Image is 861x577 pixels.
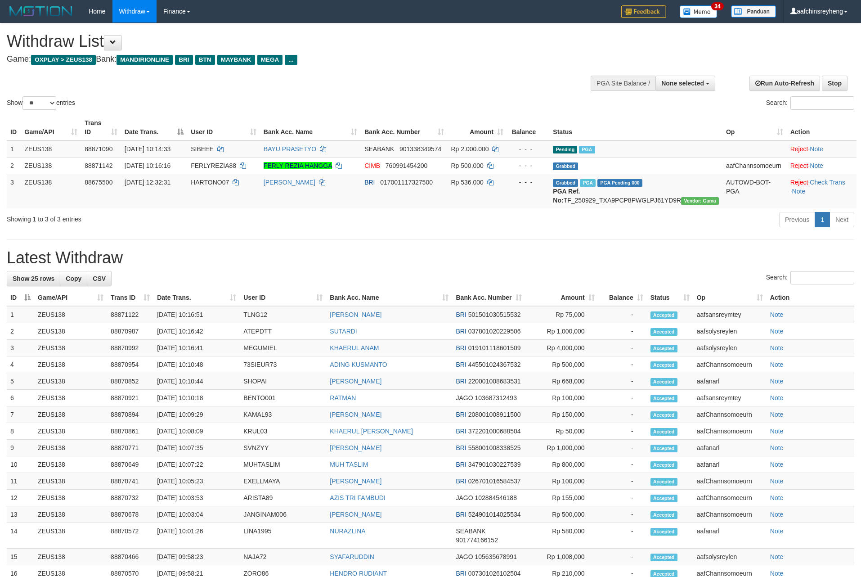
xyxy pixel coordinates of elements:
[153,490,240,506] td: [DATE] 10:03:53
[125,145,170,153] span: [DATE] 10:14:33
[598,423,647,440] td: -
[7,211,352,224] div: Showing 1 to 3 of 3 entries
[364,162,380,169] span: CIMB
[361,115,447,140] th: Bank Acc. Number: activate to sort column ascending
[399,145,441,153] span: Copy 901338349574 to clipboard
[770,428,784,435] a: Note
[693,323,767,340] td: aafsolysreylen
[34,473,107,490] td: ZEUS138
[456,444,466,451] span: BRI
[7,373,34,390] td: 5
[285,55,297,65] span: ...
[507,115,549,140] th: Balance
[766,96,854,110] label: Search:
[525,506,598,523] td: Rp 500,000
[153,356,240,373] td: [DATE] 10:10:48
[240,406,326,423] td: KAMAL93
[107,356,153,373] td: 88870954
[31,55,96,65] span: OXPLAY > ZEUS138
[240,473,326,490] td: EXELLMAYA
[598,390,647,406] td: -
[191,145,214,153] span: SIBEEE
[787,115,857,140] th: Action
[34,390,107,406] td: ZEUS138
[770,394,784,401] a: Note
[264,179,315,186] a: [PERSON_NAME]
[722,174,787,208] td: AUTOWD-BOT-PGA
[456,536,498,544] span: Copy 901774166152 to clipboard
[195,55,215,65] span: BTN
[364,179,375,186] span: BRI
[87,271,112,286] a: CSV
[650,478,677,486] span: Accepted
[187,115,260,140] th: User ID: activate to sort column ascending
[107,549,153,565] td: 88870466
[264,162,332,169] a: FERLY REZIA HANGGA
[380,179,433,186] span: Copy 017001117327500 to clipboard
[153,423,240,440] td: [DATE] 10:08:09
[107,340,153,356] td: 88870992
[770,553,784,560] a: Note
[7,271,60,286] a: Show 25 rows
[598,456,647,473] td: -
[468,378,521,385] span: Copy 220001008683531 to clipboard
[456,411,466,418] span: BRI
[7,289,34,306] th: ID: activate to sort column descending
[34,306,107,323] td: ZEUS138
[175,55,193,65] span: BRI
[722,157,787,174] td: aafChannsomoeurn
[107,423,153,440] td: 88870861
[7,490,34,506] td: 12
[456,511,466,518] span: BRI
[650,361,677,369] span: Accepted
[770,444,784,451] a: Note
[598,306,647,323] td: -
[330,361,387,368] a: ADING KUSMANTO
[787,157,857,174] td: ·
[598,289,647,306] th: Balance: activate to sort column ascending
[117,55,173,65] span: MANDIRIONLINE
[810,145,823,153] a: Note
[13,275,54,282] span: Show 25 rows
[456,394,473,401] span: JAGO
[330,411,381,418] a: [PERSON_NAME]
[456,428,466,435] span: BRI
[7,323,34,340] td: 2
[598,473,647,490] td: -
[830,212,854,227] a: Next
[553,146,577,153] span: Pending
[7,306,34,323] td: 1
[693,390,767,406] td: aafsansreymtey
[456,527,485,535] span: SEABANK
[7,157,21,174] td: 2
[451,145,489,153] span: Rp 2.000.000
[650,311,677,319] span: Accepted
[598,340,647,356] td: -
[107,373,153,390] td: 88870852
[7,5,75,18] img: MOTION_logo.png
[767,289,854,306] th: Action
[468,478,521,485] span: Copy 026701016584537 to clipboard
[66,275,81,282] span: Copy
[456,494,473,501] span: JAGO
[598,406,647,423] td: -
[525,340,598,356] td: Rp 4,000,000
[107,306,153,323] td: 88871122
[770,461,784,468] a: Note
[326,289,452,306] th: Bank Acc. Name: activate to sort column ascending
[790,145,808,153] a: Reject
[525,323,598,340] td: Rp 1,000,000
[693,506,767,523] td: aafChannsomoeurn
[770,344,784,352] a: Note
[107,473,153,490] td: 88870741
[107,456,153,473] td: 88870649
[681,197,719,205] span: Vendor URL: https://trx31.1velocity.biz
[591,76,655,91] div: PGA Site Balance /
[650,411,677,419] span: Accepted
[7,115,21,140] th: ID
[330,428,413,435] a: KHAERUL [PERSON_NAME]
[34,523,107,549] td: ZEUS138
[264,145,316,153] a: BAYU PRASETYO
[34,456,107,473] td: ZEUS138
[597,179,642,187] span: PGA Pending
